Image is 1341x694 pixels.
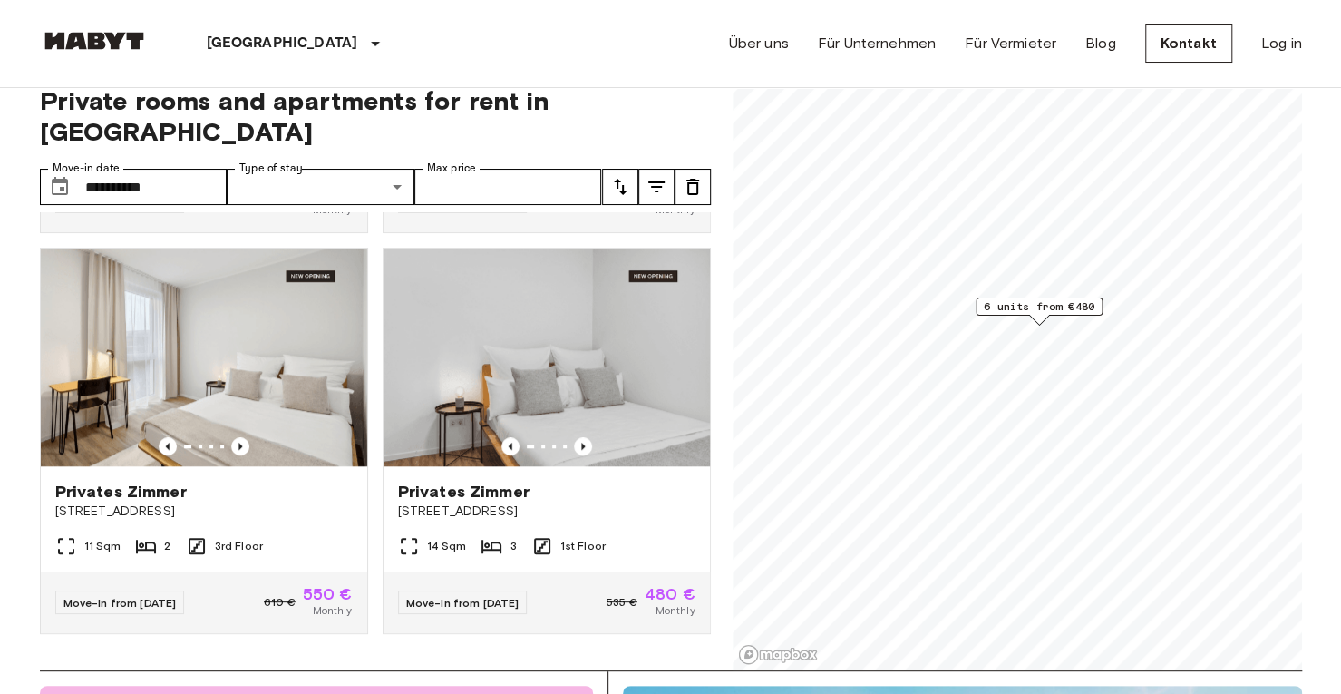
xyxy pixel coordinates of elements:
[40,32,149,50] img: Habyt
[733,64,1302,670] canvas: Map
[40,85,711,147] span: Private rooms and apartments for rent in [GEOGRAPHIC_DATA]
[84,538,121,554] span: 11 Sqm
[398,481,530,503] span: Privates Zimmer
[1261,33,1302,54] a: Log in
[40,248,368,634] a: Marketing picture of unit DE-13-001-304-001Previous imagePrevious imagePrivates Zimmer[STREET_ADD...
[729,33,789,54] a: Über uns
[560,538,606,554] span: 1st Floor
[645,586,695,602] span: 480 €
[303,586,353,602] span: 550 €
[406,596,520,610] span: Move-in from [DATE]
[384,249,710,466] img: Marketing picture of unit DE-13-001-103-003
[215,538,263,554] span: 3rd Floor
[239,161,303,176] label: Type of stay
[55,481,187,503] span: Privates Zimmer
[574,437,592,455] button: Previous image
[164,538,170,554] span: 2
[638,169,675,205] button: tune
[818,33,936,54] a: Für Unternehmen
[607,594,637,611] span: 535 €
[655,602,695,619] span: Monthly
[42,169,78,205] button: Choose date, selected date is 1 Nov 2025
[312,602,352,619] span: Monthly
[41,249,367,466] img: Marketing picture of unit DE-13-001-304-001
[510,538,516,554] span: 3
[984,298,1094,315] span: 6 units from €480
[207,33,358,54] p: [GEOGRAPHIC_DATA]
[55,503,353,521] span: [STREET_ADDRESS]
[1145,24,1232,63] a: Kontakt
[1085,33,1116,54] a: Blog
[159,437,177,455] button: Previous image
[965,33,1056,54] a: Für Vermieter
[398,503,695,521] span: [STREET_ADDRESS]
[738,644,818,665] a: Mapbox logo
[383,248,711,634] a: Marketing picture of unit DE-13-001-103-003Previous imagePrevious imagePrivates Zimmer[STREET_ADD...
[427,538,467,554] span: 14 Sqm
[53,161,120,176] label: Move-in date
[976,298,1103,326] div: Map marker
[231,437,249,455] button: Previous image
[427,161,476,176] label: Max price
[264,594,296,611] span: 610 €
[501,437,520,455] button: Previous image
[602,169,638,205] button: tune
[675,169,711,205] button: tune
[63,596,177,610] span: Move-in from [DATE]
